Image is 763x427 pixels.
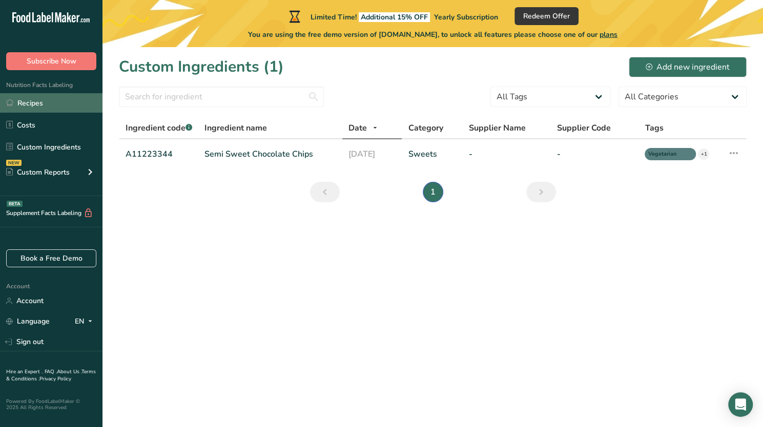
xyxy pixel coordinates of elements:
span: Tags [645,122,663,134]
h1: Custom Ingredients (1) [119,55,284,78]
div: Open Intercom Messenger [728,392,753,417]
a: Language [6,312,50,330]
span: Additional 15% OFF [359,12,430,22]
a: Semi Sweet Chocolate Chips [204,148,336,160]
span: Redeem Offer [523,11,570,22]
span: plans [600,30,617,39]
div: BETA [7,201,23,207]
a: - [557,148,633,160]
button: Add new ingredient [629,57,747,77]
span: Supplier Code [557,122,611,134]
span: Date [348,122,367,134]
div: NEW [6,160,22,166]
span: Ingredient name [204,122,267,134]
a: About Us . [57,368,81,375]
a: Previous [310,182,340,202]
a: FAQ . [45,368,57,375]
a: A11223344 [126,148,192,160]
span: Supplier Name [469,122,526,134]
button: Subscribe Now [6,52,96,70]
a: - [469,148,545,160]
div: Powered By FoodLabelMaker © 2025 All Rights Reserved [6,398,96,411]
a: Terms & Conditions . [6,368,96,382]
a: Privacy Policy [39,375,71,382]
div: Custom Reports [6,167,70,178]
div: Limited Time! [287,10,498,23]
span: Category [408,122,443,134]
a: Next [526,182,556,202]
a: Hire an Expert . [6,368,43,375]
a: Sweets [408,148,457,160]
input: Search for ingredient [119,87,324,107]
span: Yearly Subscription [434,12,498,22]
button: Redeem Offer [514,7,579,25]
a: [DATE] [348,148,396,160]
div: +1 [698,148,709,160]
span: You are using the free demo version of [DOMAIN_NAME], to unlock all features please choose one of... [248,29,617,40]
div: EN [75,315,96,328]
span: Subscribe Now [27,56,76,67]
span: Ingredient code [126,122,192,134]
span: Vegetarian [648,150,684,159]
a: Book a Free Demo [6,249,96,267]
div: Add new ingredient [646,61,730,73]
